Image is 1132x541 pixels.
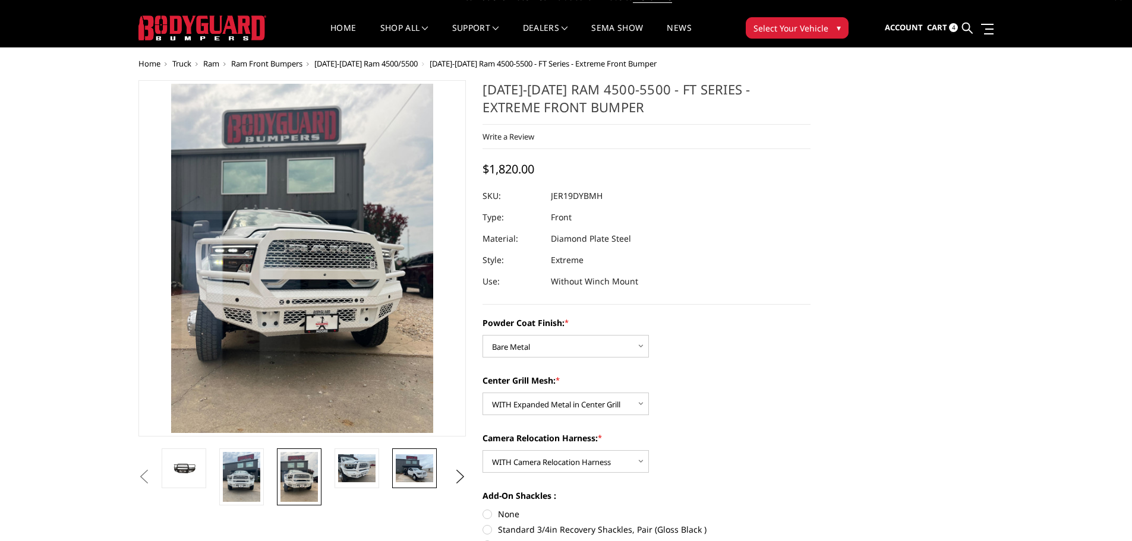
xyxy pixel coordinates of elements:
a: shop all [380,24,428,47]
h1: [DATE]-[DATE] Ram 4500-5500 - FT Series - Extreme Front Bumper [483,80,811,125]
dt: Material: [483,228,542,249]
img: 2019-2026 Ram 4500-5500 - FT Series - Extreme Front Bumper [280,452,318,502]
img: 2019-2026 Ram 4500-5500 - FT Series - Extreme Front Bumper [338,454,376,482]
a: Support [452,24,499,47]
label: Camera Relocation Harness: [483,432,811,444]
a: Dealers [523,24,568,47]
a: News [667,24,691,47]
span: Cart [927,22,947,33]
a: Truck [172,58,191,69]
a: Account [885,12,923,44]
label: Standard 3/4in Recovery Shackles, Pair (Gloss Black ) [483,523,811,536]
a: Write a Review [483,131,534,142]
a: 2019-2026 Ram 4500-5500 - FT Series - Extreme Front Bumper [138,80,466,436]
img: 2019-2026 Ram 4500-5500 - FT Series - Extreme Front Bumper [396,454,433,482]
label: Add-On Shackles : [483,489,811,502]
dd: Extreme [551,249,584,271]
dd: Front [551,207,572,228]
a: Ram Front Bumpers [231,58,302,69]
a: Home [330,24,356,47]
label: None [483,508,811,520]
a: [DATE]-[DATE] Ram 4500/5500 [314,58,418,69]
span: [DATE]-[DATE] Ram 4500-5500 - FT Series - Extreme Front Bumper [430,58,657,69]
span: ▾ [837,21,841,34]
label: Center Grill Mesh: [483,374,811,387]
dt: SKU: [483,185,542,207]
a: Home [138,58,160,69]
dt: Use: [483,271,542,292]
dt: Type: [483,207,542,228]
span: $1,820.00 [483,161,534,177]
span: Select Your Vehicle [753,22,828,34]
dd: Diamond Plate Steel [551,228,631,249]
a: Cart 4 [927,12,958,44]
dt: Style: [483,249,542,271]
button: Previous [135,468,153,486]
span: 4 [949,23,958,32]
a: SEMA Show [591,24,643,47]
img: 2019-2026 Ram 4500-5500 - FT Series - Extreme Front Bumper [223,452,260,502]
a: Ram [203,58,219,69]
dd: JER19DYBMH [551,185,603,207]
button: Select Your Vehicle [746,17,849,39]
img: BODYGUARD BUMPERS [138,15,266,40]
button: Next [451,468,469,486]
label: Powder Coat Finish: [483,317,811,329]
dd: Without Winch Mount [551,271,638,292]
iframe: Chat Widget [1073,484,1132,541]
span: Account [885,22,923,33]
img: 2019-2026 Ram 4500-5500 - FT Series - Extreme Front Bumper [165,460,203,477]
